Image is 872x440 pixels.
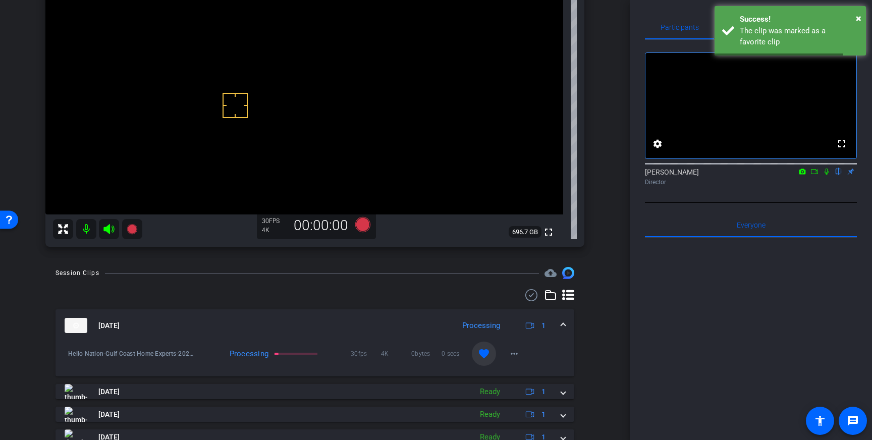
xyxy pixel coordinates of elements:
[541,320,546,331] span: 1
[457,320,505,332] div: Processing
[56,407,574,422] mat-expansion-panel-header: thumb-nail[DATE]Ready1
[56,342,574,376] div: thumb-nail[DATE]Processing1
[56,384,574,399] mat-expansion-panel-header: thumb-nail[DATE]Ready1
[475,409,505,420] div: Ready
[544,267,557,279] span: Destinations for your clips
[351,349,381,359] span: 30fps
[381,349,411,359] span: 4K
[541,409,546,420] span: 1
[651,138,664,150] mat-icon: settings
[645,167,857,187] div: [PERSON_NAME]
[65,407,87,422] img: thumb-nail
[475,386,505,398] div: Ready
[661,24,699,31] span: Participants
[737,222,766,229] span: Everyone
[833,167,845,176] mat-icon: flip
[856,11,861,26] button: Close
[740,25,858,48] div: The clip was marked as a favorite clip
[442,349,472,359] span: 0 secs
[562,267,574,279] img: Session clips
[56,309,574,342] mat-expansion-panel-header: thumb-nail[DATE]Processing1
[508,348,520,360] mat-icon: more_horiz
[262,217,287,225] div: 30
[814,415,826,427] mat-icon: accessibility
[509,226,541,238] span: 696.7 GB
[541,387,546,397] span: 1
[411,349,442,359] span: 0bytes
[544,267,557,279] mat-icon: cloud_upload
[287,217,355,234] div: 00:00:00
[56,268,99,278] div: Session Clips
[740,14,858,25] div: Success!
[478,348,490,360] mat-icon: favorite
[98,409,120,420] span: [DATE]
[65,384,87,399] img: thumb-nail
[68,349,194,359] span: Hello Nation-Gulf Coast Home Experts-2025-10-14-16-04-15-487-0
[98,320,120,331] span: [DATE]
[225,349,271,359] div: Processing
[856,12,861,24] span: ×
[542,226,555,238] mat-icon: fullscreen
[98,387,120,397] span: [DATE]
[269,217,280,225] span: FPS
[262,226,287,234] div: 4K
[847,415,859,427] mat-icon: message
[645,178,857,187] div: Director
[836,138,848,150] mat-icon: fullscreen
[65,318,87,333] img: thumb-nail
